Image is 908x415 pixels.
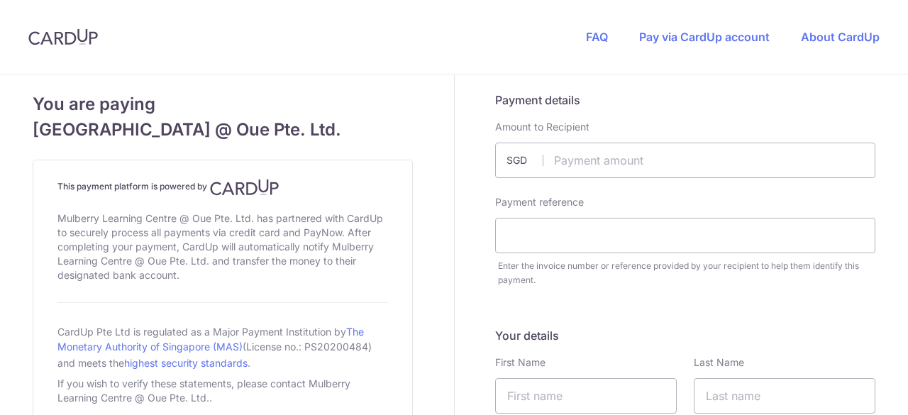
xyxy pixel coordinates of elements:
div: Enter the invoice number or reference provided by your recipient to help them identify this payment. [498,259,875,287]
label: Payment reference [495,195,584,209]
input: First name [495,378,677,414]
span: [GEOGRAPHIC_DATA] @ Oue Pte. Ltd. [33,117,413,143]
span: You are paying [33,92,413,117]
div: CardUp Pte Ltd is regulated as a Major Payment Institution by (License no.: PS20200484) and meets... [57,320,388,374]
a: FAQ [586,30,608,44]
h5: Payment details [495,92,875,109]
div: Mulberry Learning Centre @ Oue Pte. Ltd. has partnered with CardUp to securely process all paymen... [57,209,388,285]
label: First Name [495,355,546,370]
h5: Your details [495,327,875,344]
label: Amount to Recipient [495,120,589,134]
input: Payment amount [495,143,875,178]
a: About CardUp [801,30,880,44]
span: SGD [506,153,543,167]
a: Pay via CardUp account [639,30,770,44]
input: Last name [694,378,875,414]
h4: This payment platform is powered by [57,179,388,196]
img: CardUp [28,28,98,45]
img: CardUp [210,179,279,196]
label: Last Name [694,355,744,370]
div: If you wish to verify these statements, please contact Mulberry Learning Centre @ Oue Pte. Ltd.. [57,374,388,408]
a: highest security standards [124,357,248,369]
